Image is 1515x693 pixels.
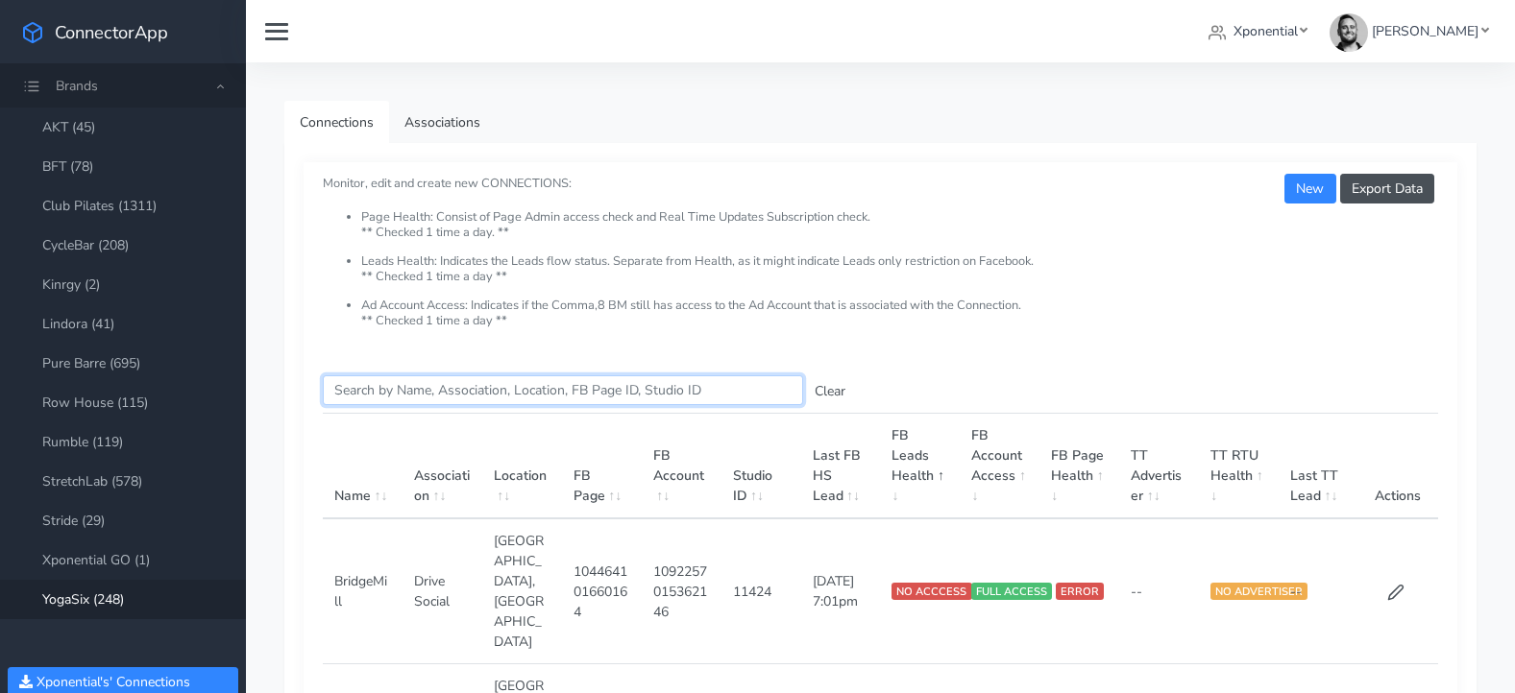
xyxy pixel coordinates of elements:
td: Drive Social [403,518,482,664]
span: ConnectorApp [55,20,168,44]
span: NO ADVERTISER [1210,583,1307,600]
th: Actions [1358,414,1438,519]
small: Monitor, edit and create new CONNECTIONS: [323,159,1438,328]
a: [PERSON_NAME] [1322,13,1496,49]
th: TT RTU Health [1199,414,1279,519]
img: James Carr [1330,13,1368,52]
th: FB Page Health [1039,414,1119,519]
button: New [1284,174,1335,203]
td: BridgeMill [323,518,403,664]
li: Ad Account Access: Indicates if the Comma,8 BM still has access to the Ad Account that is associa... [361,299,1438,328]
th: Last FB HS Lead [801,414,881,519]
th: FB Leads Health [880,414,960,519]
td: -- [1279,518,1358,664]
li: Leads Health: Indicates the Leads flow status. Separate from Health, as it might indicate Leads o... [361,254,1438,299]
button: Export Data [1340,174,1434,203]
th: Association [403,414,482,519]
span: ERROR [1056,583,1104,600]
th: FB Account [642,414,721,519]
th: Name [323,414,403,519]
input: enter text you want to search [323,375,803,405]
td: [GEOGRAPHIC_DATA],[GEOGRAPHIC_DATA] [482,518,562,664]
td: 104464101660164 [562,518,642,664]
th: Last TT Lead [1279,414,1358,519]
th: FB Page [562,414,642,519]
td: [DATE] 7:01pm [801,518,881,664]
span: [PERSON_NAME] [1372,22,1478,40]
th: Studio ID [721,414,801,519]
span: Xponential [1234,22,1298,40]
button: Clear [803,376,857,406]
a: Associations [389,101,496,144]
a: Xponential [1201,13,1315,49]
th: FB Account Access [960,414,1039,519]
li: Page Health: Consist of Page Admin access check and Real Time Updates Subscription check. ** Chec... [361,210,1438,254]
td: 11424 [721,518,801,664]
span: NO ACCCESS [892,583,971,600]
a: Connections [284,101,389,144]
th: Location [482,414,562,519]
td: 1092257015362146 [642,518,721,664]
span: FULL ACCESS [971,583,1052,600]
span: Brands [56,77,98,95]
td: -- [1119,518,1199,664]
th: TT Advertiser [1119,414,1199,519]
